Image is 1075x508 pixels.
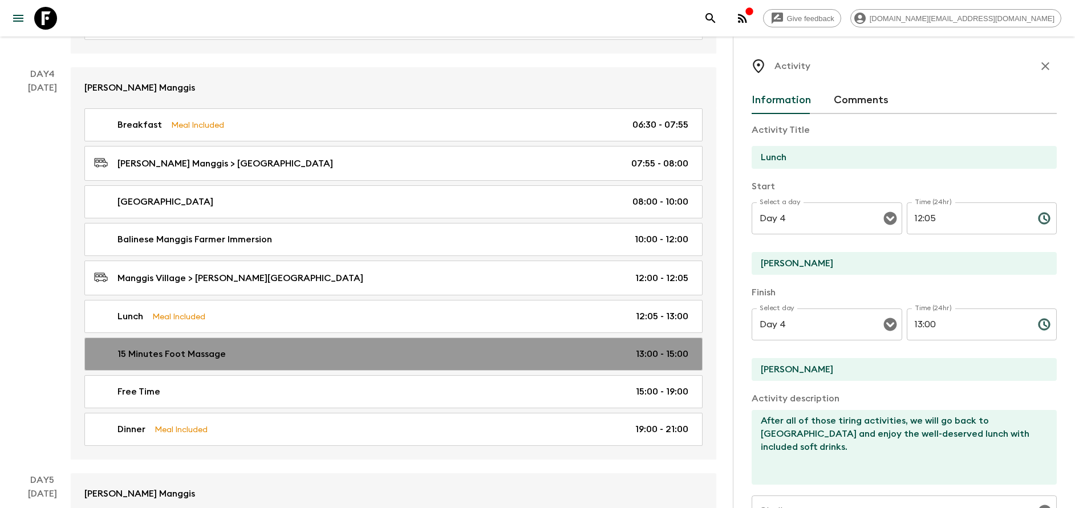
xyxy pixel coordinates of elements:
[635,271,688,285] p: 12:00 - 12:05
[71,67,716,108] a: [PERSON_NAME] Manggis
[117,233,272,246] p: Balinese Manggis Farmer Immersion
[752,410,1048,485] textarea: After all of those tiring activities, we will go back to [GEOGRAPHIC_DATA] and enjoy the well-des...
[152,310,205,323] p: Meal Included
[752,180,1057,193] p: Start
[752,252,1048,275] input: Start Location
[781,14,841,23] span: Give feedback
[84,261,703,295] a: Manggis Village > [PERSON_NAME][GEOGRAPHIC_DATA]12:00 - 12:05
[915,197,952,207] label: Time (24hr)
[14,473,71,487] p: Day 5
[763,9,841,27] a: Give feedback
[882,316,898,332] button: Open
[635,422,688,436] p: 19:00 - 21:00
[752,358,1048,381] input: End Location (leave blank if same as Start)
[84,185,703,218] a: [GEOGRAPHIC_DATA]08:00 - 10:00
[635,233,688,246] p: 10:00 - 12:00
[760,303,794,313] label: Select day
[117,157,333,170] p: [PERSON_NAME] Manggis > [GEOGRAPHIC_DATA]
[752,286,1057,299] p: Finish
[863,14,1061,23] span: [DOMAIN_NAME][EMAIL_ADDRESS][DOMAIN_NAME]
[155,423,208,436] p: Meal Included
[850,9,1061,27] div: [DOMAIN_NAME][EMAIL_ADDRESS][DOMAIN_NAME]
[632,195,688,209] p: 08:00 - 10:00
[882,210,898,226] button: Open
[117,347,226,361] p: 15 Minutes Foot Massage
[117,195,213,209] p: [GEOGRAPHIC_DATA]
[632,118,688,132] p: 06:30 - 07:55
[117,118,162,132] p: Breakfast
[84,375,703,408] a: Free Time15:00 - 19:00
[1033,207,1056,230] button: Choose time, selected time is 12:05 PM
[84,108,703,141] a: BreakfastMeal Included06:30 - 07:55
[636,385,688,399] p: 15:00 - 19:00
[752,123,1057,137] p: Activity Title
[84,338,703,371] a: 15 Minutes Foot Massage13:00 - 15:00
[117,385,160,399] p: Free Time
[834,87,889,114] button: Comments
[915,303,952,313] label: Time (24hr)
[752,392,1057,405] p: Activity description
[636,310,688,323] p: 12:05 - 13:00
[84,487,195,501] p: [PERSON_NAME] Manggis
[752,146,1048,169] input: E.g Hozuagawa boat tour
[699,7,722,30] button: search adventures
[171,119,224,131] p: Meal Included
[752,87,811,114] button: Information
[84,300,703,333] a: LunchMeal Included12:05 - 13:00
[28,81,57,460] div: [DATE]
[631,157,688,170] p: 07:55 - 08:00
[1033,313,1056,336] button: Choose time, selected time is 1:00 PM
[774,59,810,73] p: Activity
[7,7,30,30] button: menu
[636,347,688,361] p: 13:00 - 15:00
[907,202,1029,234] input: hh:mm
[84,146,703,181] a: [PERSON_NAME] Manggis > [GEOGRAPHIC_DATA]07:55 - 08:00
[14,67,71,81] p: Day 4
[84,223,703,256] a: Balinese Manggis Farmer Immersion10:00 - 12:00
[84,413,703,446] a: DinnerMeal Included19:00 - 21:00
[84,81,195,95] p: [PERSON_NAME] Manggis
[117,310,143,323] p: Lunch
[907,308,1029,340] input: hh:mm
[117,271,363,285] p: Manggis Village > [PERSON_NAME][GEOGRAPHIC_DATA]
[760,197,800,207] label: Select a day
[117,422,145,436] p: Dinner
